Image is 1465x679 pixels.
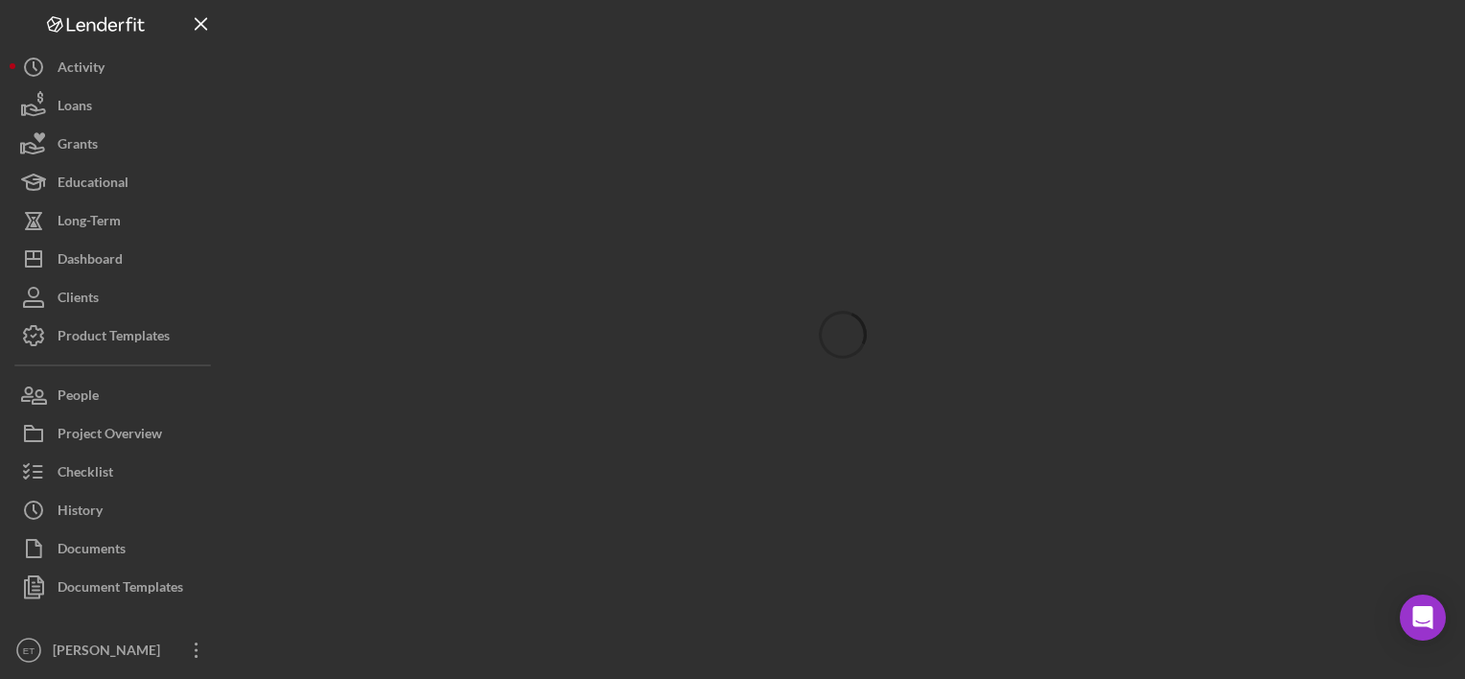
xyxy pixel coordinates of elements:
[58,414,162,457] div: Project Overview
[10,631,221,669] button: ET[PERSON_NAME]
[10,568,221,606] button: Document Templates
[10,376,221,414] button: People
[58,491,103,534] div: History
[58,125,98,168] div: Grants
[58,568,183,611] div: Document Templates
[58,376,99,419] div: People
[10,125,221,163] button: Grants
[10,163,221,201] button: Educational
[58,201,121,245] div: Long-Term
[58,278,99,321] div: Clients
[10,201,221,240] button: Long-Term
[10,491,221,529] button: History
[10,529,221,568] button: Documents
[58,48,105,91] div: Activity
[10,278,221,316] button: Clients
[58,529,126,573] div: Documents
[58,453,113,496] div: Checklist
[58,240,123,283] div: Dashboard
[10,48,221,86] button: Activity
[23,645,35,656] text: ET
[58,316,170,360] div: Product Templates
[58,163,128,206] div: Educational
[10,316,221,355] button: Product Templates
[10,86,221,125] button: Loans
[48,631,173,674] div: [PERSON_NAME]
[10,240,221,278] button: Dashboard
[10,453,221,491] button: Checklist
[58,86,92,129] div: Loans
[10,414,221,453] button: Project Overview
[1400,595,1446,641] div: Open Intercom Messenger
